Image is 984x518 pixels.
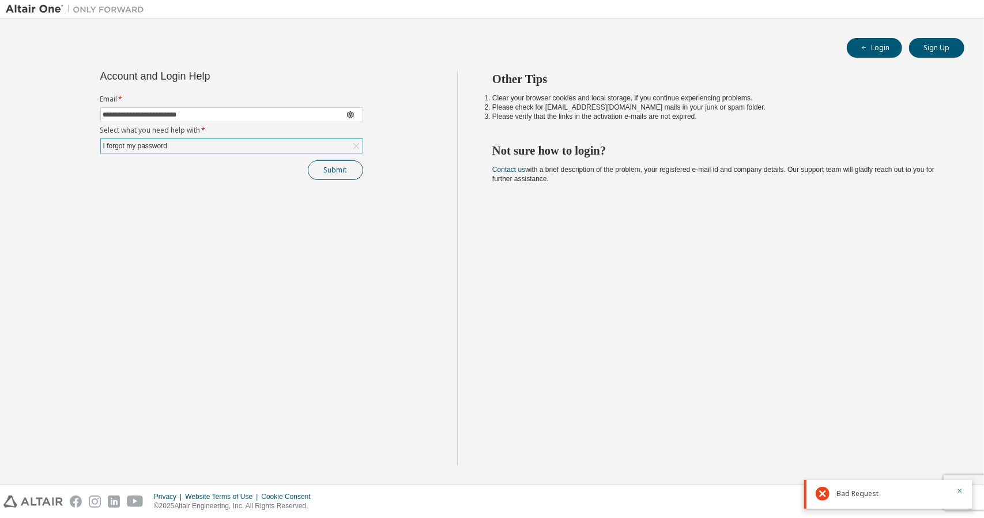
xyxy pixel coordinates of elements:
label: Email [100,95,363,104]
button: Sign Up [909,38,964,58]
div: Cookie Consent [261,492,317,501]
span: with a brief description of the problem, your registered e-mail id and company details. Our suppo... [492,166,934,183]
p: © 2025 Altair Engineering, Inc. All Rights Reserved. [154,501,318,511]
img: instagram.svg [89,496,101,508]
img: linkedin.svg [108,496,120,508]
img: facebook.svg [70,496,82,508]
label: Select what you need help with [100,126,363,135]
div: Privacy [154,492,185,501]
li: Please verify that the links in the activation e-mails are not expired. [492,112,944,121]
img: Altair One [6,3,150,15]
div: I forgot my password [101,140,169,152]
button: Submit [308,160,363,180]
span: Bad Request [836,489,879,498]
div: Account and Login Help [100,72,311,81]
img: altair_logo.svg [3,496,63,508]
div: Website Terms of Use [185,492,261,501]
a: Contact us [492,166,525,174]
li: Please check for [EMAIL_ADDRESS][DOMAIN_NAME] mails in your junk or spam folder. [492,103,944,112]
li: Clear your browser cookies and local storage, if you continue experiencing problems. [492,93,944,103]
h2: Other Tips [492,72,944,87]
button: Login [847,38,902,58]
img: youtube.svg [127,496,144,508]
h2: Not sure how to login? [492,143,944,158]
div: I forgot my password [101,139,363,153]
